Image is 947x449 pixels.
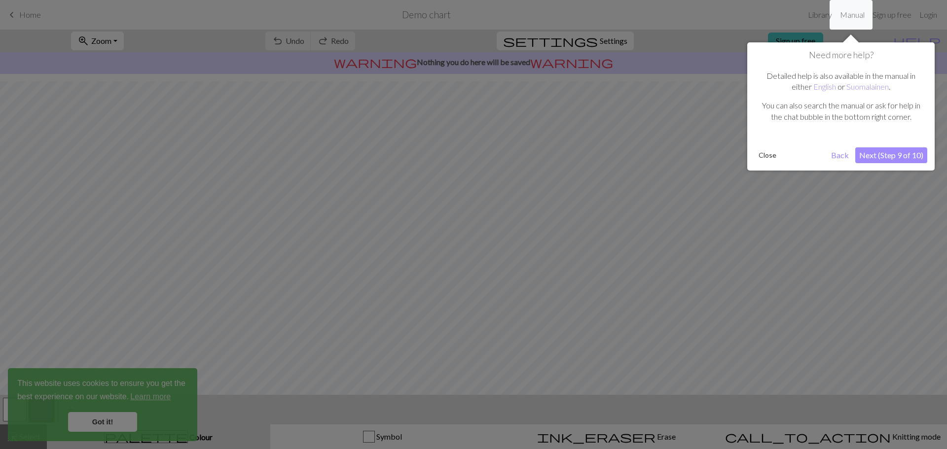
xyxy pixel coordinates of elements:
button: Close [755,148,780,163]
p: Detailed help is also available in the manual in either or . [760,70,922,93]
h1: Need more help? [755,50,927,61]
a: Suomalainen [846,82,889,91]
a: English [813,82,836,91]
div: Need more help? [747,42,935,171]
button: Next (Step 9 of 10) [855,147,927,163]
p: You can also search the manual or ask for help in the chat bubble in the bottom right corner. [760,100,922,122]
button: Back [827,147,853,163]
